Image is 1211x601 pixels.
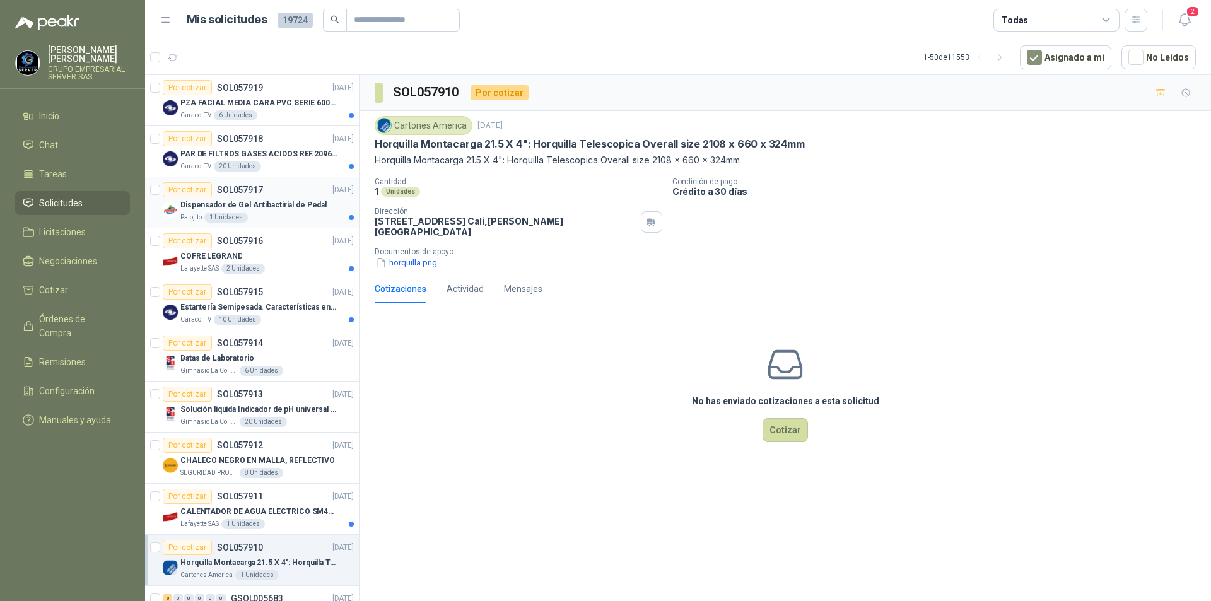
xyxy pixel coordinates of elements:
[763,418,808,442] button: Cotizar
[180,97,337,109] p: PZA FACIAL MEDIA CARA PVC SERIE 6000 3M
[163,151,178,166] img: Company Logo
[15,350,130,374] a: Remisiones
[375,186,378,197] p: 1
[180,519,219,529] p: Lafayette SAS
[39,312,118,340] span: Órdenes de Compra
[1002,13,1028,27] div: Todas
[332,542,354,554] p: [DATE]
[163,509,178,524] img: Company Logo
[39,167,67,181] span: Tareas
[332,235,354,247] p: [DATE]
[672,186,1206,197] p: Crédito a 30 días
[163,458,178,473] img: Company Logo
[180,557,337,569] p: Horquilla Montacarga 21.5 X 4": Horquilla Telescopica Overall size 2108 x 660 x 324mm
[180,417,237,427] p: Gimnasio La Colina
[240,417,287,427] div: 20 Unidades
[332,388,354,400] p: [DATE]
[1121,45,1196,69] button: No Leídos
[163,540,212,555] div: Por cotizar
[217,236,263,245] p: SOL057916
[163,202,178,218] img: Company Logo
[180,161,211,172] p: Caracol TV
[375,216,636,237] p: [STREET_ADDRESS] Cali , [PERSON_NAME][GEOGRAPHIC_DATA]
[221,264,265,274] div: 2 Unidades
[180,455,335,467] p: CHALECO NEGRO EN MALLA, REFLECTIVO
[15,15,79,30] img: Logo peakr
[332,184,354,196] p: [DATE]
[217,441,263,450] p: SOL057912
[48,66,130,81] p: GRUPO EMPRESARIAL SERVER SAS
[15,191,130,215] a: Solicitudes
[39,109,59,123] span: Inicio
[381,187,420,197] div: Unidades
[180,264,219,274] p: Lafayette SAS
[214,161,261,172] div: 20 Unidades
[39,196,83,210] span: Solicitudes
[217,492,263,501] p: SOL057911
[39,225,86,239] span: Licitaciones
[15,408,130,432] a: Manuales y ayuda
[217,339,263,347] p: SOL057914
[375,177,662,186] p: Cantidad
[375,116,472,135] div: Cartones America
[39,384,95,398] span: Configuración
[39,138,58,152] span: Chat
[217,543,263,552] p: SOL057910
[39,283,68,297] span: Cotizar
[145,75,359,126] a: Por cotizarSOL057919[DATE] Company LogoPZA FACIAL MEDIA CARA PVC SERIE 6000 3MCaracol TV6 Unidades
[163,233,212,248] div: Por cotizar
[332,286,354,298] p: [DATE]
[145,484,359,535] a: Por cotizarSOL057911[DATE] Company LogoCALENTADOR DE AGUA ELECTRICO SM400 5-9LITROSLafayette SAS1...
[204,213,248,223] div: 1 Unidades
[163,438,212,453] div: Por cotizar
[187,11,267,29] h1: Mis solicitudes
[163,305,178,320] img: Company Logo
[163,560,178,575] img: Company Logo
[180,250,242,262] p: COFRE LEGRAND
[180,506,337,518] p: CALENTADOR DE AGUA ELECTRICO SM400 5-9LITROS
[331,15,339,24] span: search
[180,148,337,160] p: PAR DE FILTROS GASES ACIDOS REF.2096 3M
[145,382,359,433] a: Por cotizarSOL057913[DATE] Company LogoSolución liquida Indicador de pH universal de 500ml o 20 d...
[1173,9,1196,32] button: 2
[39,355,86,369] span: Remisiones
[163,100,178,115] img: Company Logo
[332,82,354,94] p: [DATE]
[217,134,263,143] p: SOL057918
[163,254,178,269] img: Company Logo
[217,185,263,194] p: SOL057917
[1186,6,1200,18] span: 2
[672,177,1206,186] p: Condición de pago
[180,315,211,325] p: Caracol TV
[332,440,354,452] p: [DATE]
[145,228,359,279] a: Por cotizarSOL057916[DATE] Company LogoCOFRE LEGRANDLafayette SAS2 Unidades
[1020,45,1111,69] button: Asignado a mi
[163,284,212,300] div: Por cotizar
[923,47,1010,67] div: 1 - 50 de 11553
[145,177,359,228] a: Por cotizarSOL057917[DATE] Company LogoDispensador de Gel Antibactirial de PedalPatojito1 Unidades
[15,307,130,345] a: Órdenes de Compra
[393,83,460,102] h3: SOL057910
[145,126,359,177] a: Por cotizarSOL057918[DATE] Company LogoPAR DE FILTROS GASES ACIDOS REF.2096 3MCaracol TV20 Unidades
[375,247,1206,256] p: Documentos de apoyo
[235,570,279,580] div: 1 Unidades
[332,337,354,349] p: [DATE]
[214,110,257,120] div: 6 Unidades
[15,104,130,128] a: Inicio
[15,162,130,186] a: Tareas
[477,120,503,132] p: [DATE]
[240,366,283,376] div: 6 Unidades
[39,254,97,268] span: Negociaciones
[145,330,359,382] a: Por cotizarSOL057914[DATE] Company LogoBatas de LaboratorioGimnasio La Colina6 Unidades
[16,51,40,75] img: Company Logo
[180,353,254,365] p: Batas de Laboratorio
[217,83,263,92] p: SOL057919
[180,404,337,416] p: Solución liquida Indicador de pH universal de 500ml o 20 de 25ml (no tiras de papel)
[375,153,1196,167] p: Horquilla Montacarga 21.5 X 4": Horquilla Telescopica Overall size 2108 x 660 x 324mm
[332,133,354,145] p: [DATE]
[278,13,313,28] span: 19724
[180,199,327,211] p: Dispensador de Gel Antibactirial de Pedal
[692,394,879,408] h3: No has enviado cotizaciones a esta solicitud
[163,336,212,351] div: Por cotizar
[145,433,359,484] a: Por cotizarSOL057912[DATE] Company LogoCHALECO NEGRO EN MALLA, REFLECTIVOSEGURIDAD PROVISER LTDA8...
